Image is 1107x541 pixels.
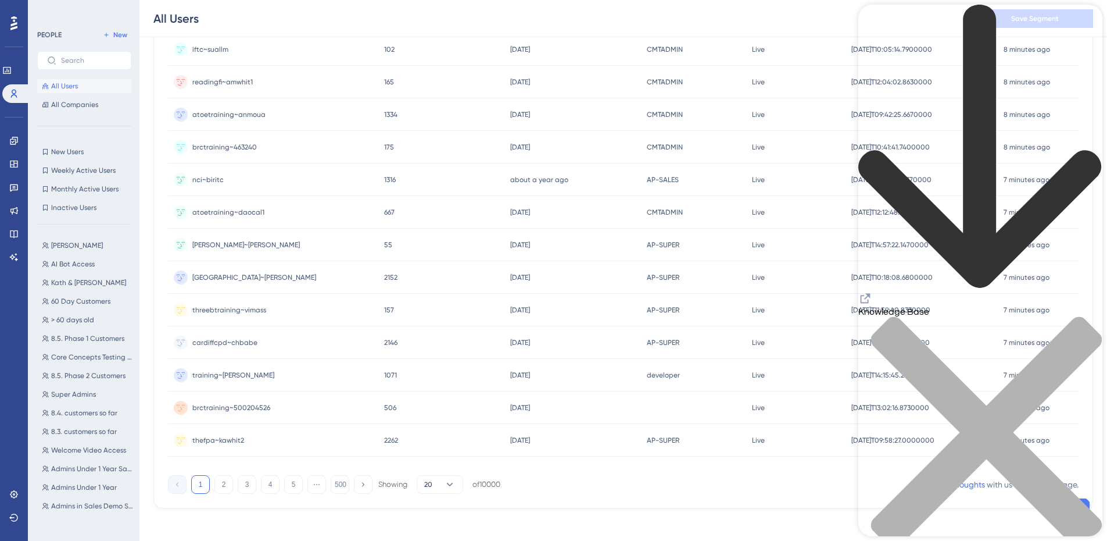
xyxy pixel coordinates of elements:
[51,278,126,287] span: Kath & [PERSON_NAME]
[510,78,530,86] time: [DATE]
[37,369,138,383] button: 8.5. Phase 2 Customers
[510,176,568,184] time: about a year ago
[384,273,397,282] span: 2152
[378,479,407,490] div: Showing
[51,483,117,492] span: Admins Under 1 Year
[752,338,765,347] span: Live
[752,305,765,315] span: Live
[510,273,530,282] time: [DATE]
[192,436,244,445] span: thefpa~kawhit2
[51,315,94,325] span: > 60 days old
[851,240,929,250] span: [DATE]T14:57:22.1470000
[99,28,131,42] button: New
[192,403,270,412] span: brctraining~500204526
[51,100,98,109] span: All Companies
[7,7,28,28] img: launcher-image-alternative-text
[384,143,394,152] span: 175
[51,259,95,269] span: AI Bot Access
[284,475,303,494] button: 5
[37,98,131,112] button: All Companies
[37,406,138,420] button: 8.4. customers so far
[37,239,138,252] button: [PERSON_NAME]
[752,175,765,184] span: Live
[37,257,138,271] button: AI Bot Access
[647,208,683,217] span: CMTADMIN
[192,110,266,119] span: atoetraining~anmoua
[647,175,679,184] span: AP-SALES
[851,77,932,87] span: [DATE]T12:04:02.8630000
[37,79,131,93] button: All Users
[510,45,530,54] time: [DATE]
[192,305,266,315] span: threebtraining~vimass
[384,403,396,412] span: 506
[752,77,765,87] span: Live
[192,45,228,54] span: iftc~suallm
[851,143,930,152] span: [DATE]T10:41:41.7400000
[752,208,765,217] span: Live
[51,147,84,156] span: New Users
[192,175,224,184] span: nci~biritc
[192,208,264,217] span: atoetraining~daocal1
[61,56,121,65] input: Search
[37,145,131,159] button: New Users
[647,77,683,87] span: CMTADMIN
[261,475,280,494] button: 4
[153,10,199,27] div: All Users
[37,294,138,308] button: 60 Day Customers
[510,404,530,412] time: [DATE]
[37,350,138,364] button: Core Concepts Testing Group
[384,338,397,347] span: 2146
[37,425,138,439] button: 8.3. customers so far
[51,427,117,436] span: 8.3. customers so far
[384,45,395,54] span: 102
[647,143,683,152] span: CMTADMIN
[647,436,679,445] span: AP-SUPER
[851,403,929,412] span: [DATE]T13:02:16.8730000
[851,338,930,347] span: [DATE]T14:26:25.3370000
[510,241,530,249] time: [DATE]
[37,276,138,290] button: Kath & [PERSON_NAME]
[192,77,253,87] span: readingfi~amwhit1
[510,208,530,216] time: [DATE]
[331,475,349,494] button: 500
[51,390,96,399] span: Super Admins
[647,110,683,119] span: CMTADMIN
[51,353,134,362] span: Core Concepts Testing Group
[51,203,96,212] span: Inactive Users
[752,240,765,250] span: Live
[37,443,138,457] button: Welcome Video Access
[192,273,316,282] span: [GEOGRAPHIC_DATA]~[PERSON_NAME]
[752,45,765,54] span: Live
[384,77,394,87] span: 165
[647,45,683,54] span: CMTADMIN
[752,143,765,152] span: Live
[51,464,134,474] span: Admins Under 1 Year Sandbox
[752,273,765,282] span: Live
[37,462,138,476] button: Admins Under 1 Year Sandbox
[384,305,394,315] span: 157
[510,143,530,151] time: [DATE]
[3,3,31,31] button: Open AI Assistant Launcher
[851,110,932,119] span: [DATE]T09:42:25.6670000
[851,305,930,315] span: [DATE]T11:59:40.8330000
[238,475,256,494] button: 3
[510,306,530,314] time: [DATE]
[752,403,765,412] span: Live
[417,475,463,494] button: 20
[37,332,138,346] button: 8.5. Phase 1 Customers
[851,273,933,282] span: [DATE]T10:18:08.6800000
[384,436,398,445] span: 2262
[384,240,392,250] span: 55
[384,110,397,119] span: 1334
[752,110,765,119] span: Live
[851,175,932,184] span: [DATE]T04:12:10.0370000
[27,3,73,17] span: Need Help?
[37,163,131,177] button: Weekly Active Users
[510,339,530,347] time: [DATE]
[37,201,131,215] button: Inactive Users
[851,45,932,54] span: [DATE]T10:05:14.7900000
[51,501,134,511] span: Admins in Sales Demo Sites
[51,81,78,91] span: All Users
[191,475,210,494] button: 1
[192,240,300,250] span: [PERSON_NAME]~[PERSON_NAME]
